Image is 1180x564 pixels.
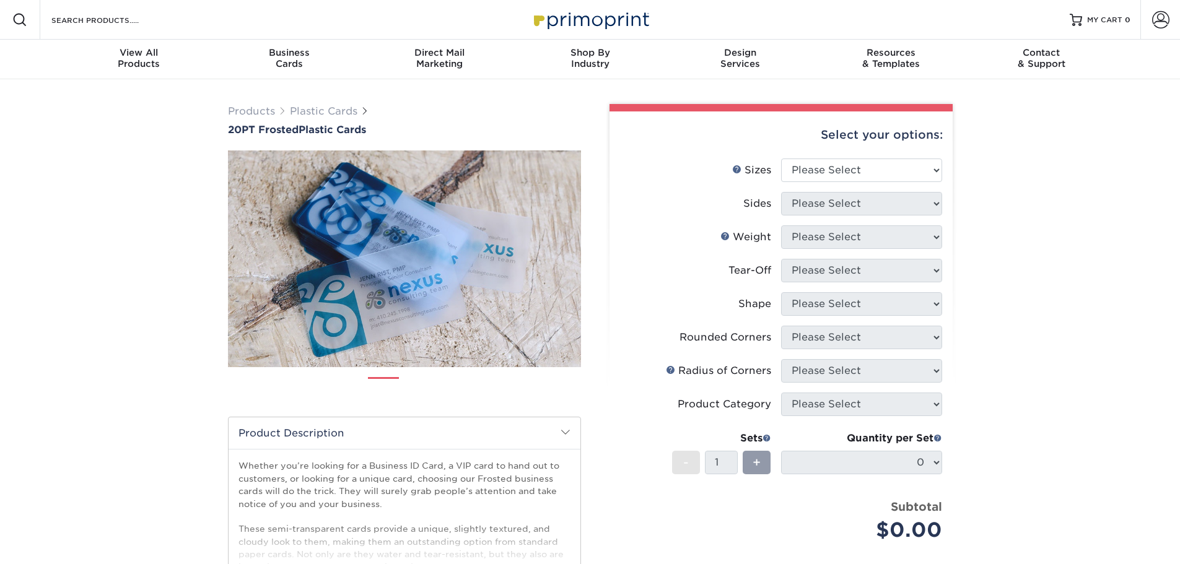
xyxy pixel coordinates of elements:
[214,47,364,58] span: Business
[228,124,581,136] h1: Plastic Cards
[64,47,214,58] span: View All
[50,12,171,27] input: SEARCH PRODUCTS.....
[816,47,966,69] div: & Templates
[515,47,665,58] span: Shop By
[683,453,689,472] span: -
[368,373,399,404] img: Plastic Cards 01
[728,263,771,278] div: Tear-Off
[738,297,771,311] div: Shape
[64,47,214,69] div: Products
[228,124,581,136] a: 20PT FrostedPlastic Cards
[816,47,966,58] span: Resources
[666,363,771,378] div: Radius of Corners
[680,330,771,345] div: Rounded Corners
[528,6,652,33] img: Primoprint
[214,47,364,69] div: Cards
[228,105,275,117] a: Products
[1087,15,1122,25] span: MY CART
[229,417,580,449] h2: Product Description
[966,47,1117,58] span: Contact
[619,111,943,158] div: Select your options:
[753,453,761,472] span: +
[64,40,214,79] a: View AllProducts
[364,40,515,79] a: Direct MailMarketing
[665,47,816,69] div: Services
[515,47,665,69] div: Industry
[743,196,771,211] div: Sides
[966,40,1117,79] a: Contact& Support
[228,137,581,381] img: 20PT Frosted 01
[672,431,771,446] div: Sets
[665,47,816,58] span: Design
[290,105,357,117] a: Plastic Cards
[966,47,1117,69] div: & Support
[228,124,299,136] span: 20PT Frosted
[816,40,966,79] a: Resources& Templates
[515,40,665,79] a: Shop ByIndustry
[781,431,942,446] div: Quantity per Set
[678,397,771,412] div: Product Category
[364,47,515,69] div: Marketing
[409,372,440,403] img: Plastic Cards 02
[1125,15,1130,24] span: 0
[720,230,771,245] div: Weight
[665,40,816,79] a: DesignServices
[790,515,942,545] div: $0.00
[891,500,942,513] strong: Subtotal
[732,163,771,178] div: Sizes
[364,47,515,58] span: Direct Mail
[214,40,364,79] a: BusinessCards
